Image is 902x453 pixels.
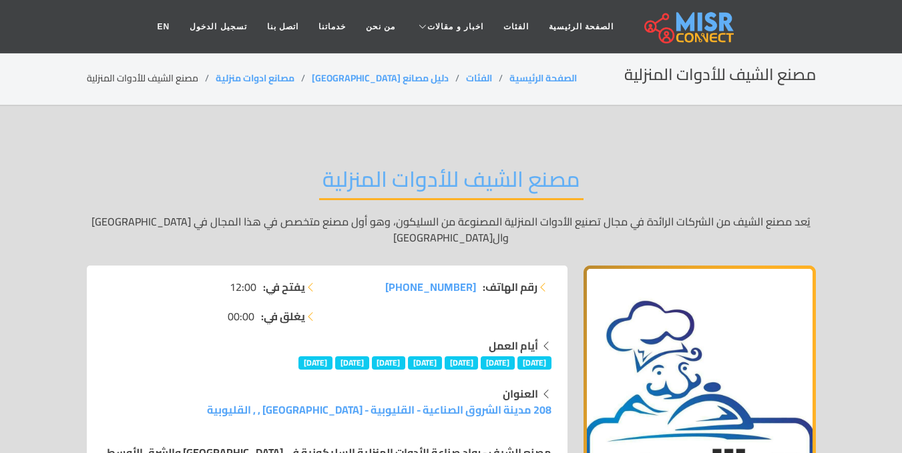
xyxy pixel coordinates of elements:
[624,65,816,85] h2: مصنع الشيف للأدوات المنزلية
[489,336,538,356] strong: أيام العمل
[427,21,483,33] span: اخبار و مقالات
[372,356,406,370] span: [DATE]
[216,69,294,87] a: مصانع ادوات منزلية
[483,279,537,295] strong: رقم الهاتف:
[180,14,256,39] a: تسجيل الدخول
[87,213,816,246] p: يُعد مصنع الشيف من الشركات الرائدة في مجال تصنيع الأدوات المنزلية المصنوعة من السليكون، وهو أول م...
[509,69,577,87] a: الصفحة الرئيسية
[148,14,180,39] a: EN
[308,14,356,39] a: خدماتنا
[261,308,305,324] strong: يغلق في:
[466,69,492,87] a: الفئات
[385,279,476,295] a: [PHONE_NUMBER]
[445,356,479,370] span: [DATE]
[385,277,476,297] span: [PHONE_NUMBER]
[503,384,538,404] strong: العنوان
[319,166,584,200] h2: مصنع الشيف للأدوات المنزلية
[87,71,216,85] li: مصنع الشيف للأدوات المنزلية
[493,14,539,39] a: الفئات
[263,279,305,295] strong: يفتح في:
[228,308,254,324] span: 00:00
[408,356,442,370] span: [DATE]
[335,356,369,370] span: [DATE]
[230,279,256,295] span: 12:00
[481,356,515,370] span: [DATE]
[539,14,624,39] a: الصفحة الرئيسية
[517,356,551,370] span: [DATE]
[257,14,308,39] a: اتصل بنا
[405,14,493,39] a: اخبار و مقالات
[312,69,449,87] a: دليل مصانع [GEOGRAPHIC_DATA]
[298,356,332,370] span: [DATE]
[356,14,405,39] a: من نحن
[644,10,734,43] img: main.misr_connect
[207,400,551,420] a: 208 مدينة الشروق الصناعية - القليوبية - [GEOGRAPHIC_DATA] , , القليوبية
